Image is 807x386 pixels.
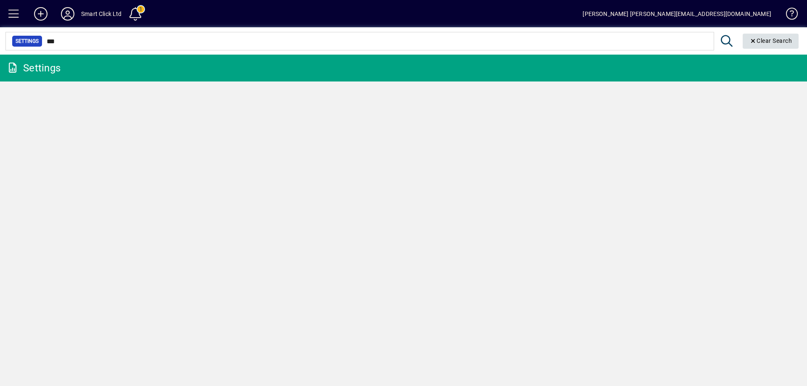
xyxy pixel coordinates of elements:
span: Settings [16,37,39,45]
a: Knowledge Base [780,2,796,29]
button: Add [27,6,54,21]
div: Smart Click Ltd [81,7,122,21]
div: Settings [6,61,61,75]
button: Profile [54,6,81,21]
button: Clear [743,34,799,49]
span: Clear Search [749,37,792,44]
div: [PERSON_NAME] [PERSON_NAME][EMAIL_ADDRESS][DOMAIN_NAME] [583,7,771,21]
